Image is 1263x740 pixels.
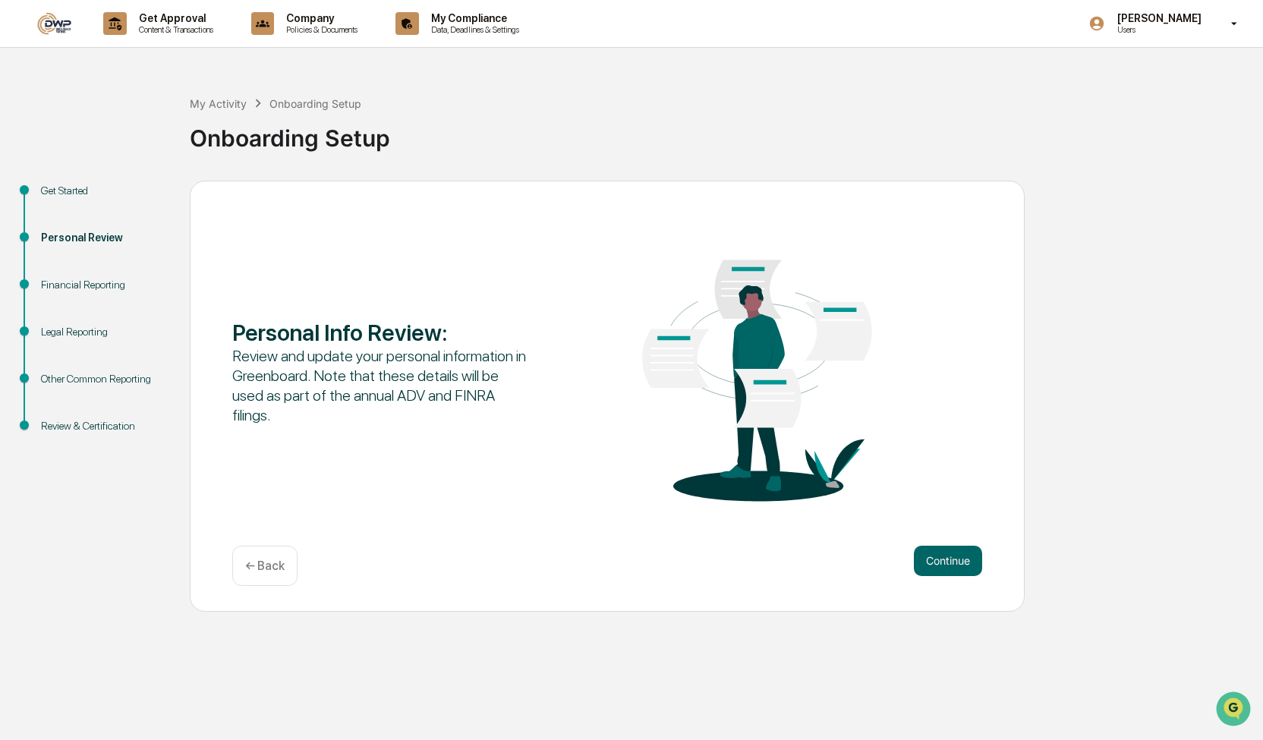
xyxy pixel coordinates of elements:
[15,115,43,143] img: 1746055101610-c473b297-6a78-478c-a979-82029cc54cd1
[607,214,907,527] img: Personal Info Review
[232,319,532,346] div: Personal Info Review :
[41,324,165,340] div: Legal Reporting
[1105,24,1209,35] p: Users
[41,183,165,199] div: Get Started
[41,230,165,246] div: Personal Review
[15,192,27,204] div: 🖐️
[41,371,165,387] div: Other Common Reporting
[245,559,285,573] p: ← Back
[190,112,1255,152] div: Onboarding Setup
[419,12,527,24] p: My Compliance
[1105,12,1209,24] p: [PERSON_NAME]
[1214,690,1255,731] iframe: Open customer support
[914,546,982,576] button: Continue
[107,256,184,268] a: Powered byPylon
[30,191,98,206] span: Preclearance
[125,191,188,206] span: Attestations
[269,97,361,110] div: Onboarding Setup
[190,97,247,110] div: My Activity
[9,213,102,241] a: 🔎Data Lookup
[127,12,221,24] p: Get Approval
[41,418,165,434] div: Review & Certification
[15,31,276,55] p: How can we help?
[15,221,27,233] div: 🔎
[36,12,73,35] img: logo
[104,184,194,212] a: 🗄️Attestations
[127,24,221,35] p: Content & Transactions
[52,115,249,131] div: Start new chat
[274,12,365,24] p: Company
[258,120,276,138] button: Start new chat
[419,24,527,35] p: Data, Deadlines & Settings
[41,277,165,293] div: Financial Reporting
[9,184,104,212] a: 🖐️Preclearance
[151,257,184,268] span: Pylon
[232,346,532,425] div: Review and update your personal information in Greenboard. Note that these details will be used a...
[52,131,192,143] div: We're available if you need us!
[274,24,365,35] p: Policies & Documents
[110,192,122,204] div: 🗄️
[30,219,96,235] span: Data Lookup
